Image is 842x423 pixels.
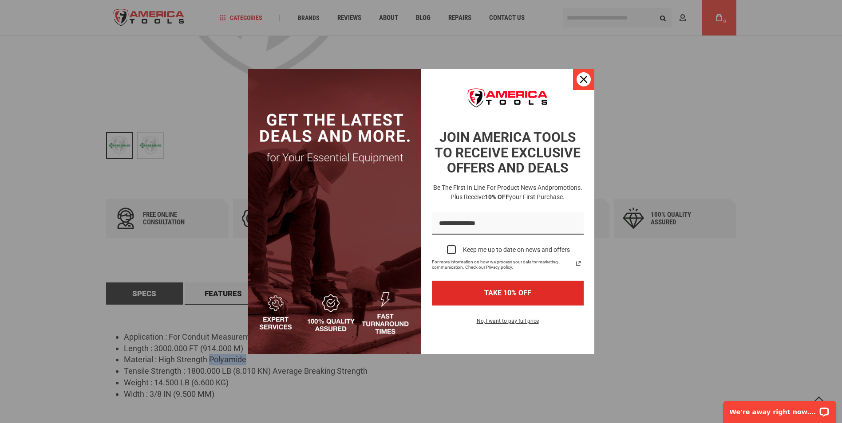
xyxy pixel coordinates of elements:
strong: JOIN AMERICA TOOLS TO RECEIVE EXCLUSIVE OFFERS AND DEALS [435,129,581,176]
span: For more information on how we process your data for marketing communication. Check our Privacy p... [432,259,573,270]
span: promotions. Plus receive your first purchase. [451,184,582,200]
div: Keep me up to date on news and offers [463,246,570,254]
button: TAKE 10% OFF [432,281,584,305]
strong: 10% OFF [485,193,509,200]
h3: Be the first in line for product news and [430,183,585,202]
button: Close [573,69,594,90]
iframe: LiveChat chat widget [717,395,842,423]
svg: link icon [573,258,584,269]
svg: close icon [580,76,587,83]
a: Read our Privacy Policy [573,258,584,269]
button: No, I want to pay full price [470,316,546,331]
input: Email field [432,212,584,235]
